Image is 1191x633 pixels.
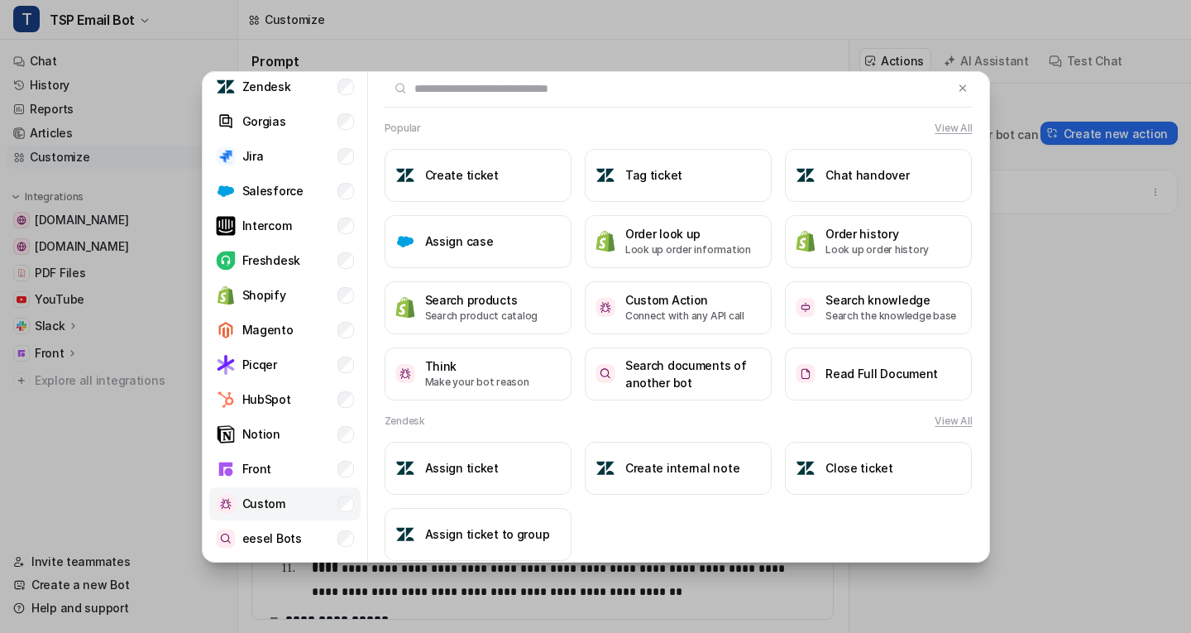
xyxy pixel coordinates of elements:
[796,298,816,317] img: Search knowledge
[242,78,291,95] p: Zendesk
[395,165,415,185] img: Create ticket
[595,364,615,383] img: Search documents of another bot
[385,121,421,136] h2: Popular
[625,357,761,391] h3: Search documents of another bot
[425,459,499,477] h3: Assign ticket
[585,442,772,495] button: Create internal noteCreate internal note
[585,348,772,400] button: Search documents of another botSearch documents of another bot
[595,298,615,317] img: Custom Action
[785,442,972,495] button: Close ticketClose ticket
[242,252,300,269] p: Freshdesk
[785,281,972,334] button: Search knowledgeSearch knowledgeSearch the knowledge base
[242,356,277,373] p: Picqer
[242,425,280,443] p: Notion
[625,291,744,309] h3: Custom Action
[425,291,538,309] h3: Search products
[595,165,615,185] img: Tag ticket
[825,242,929,257] p: Look up order history
[935,414,972,429] button: View All
[625,459,739,477] h3: Create internal note
[242,182,304,199] p: Salesforce
[242,495,285,512] p: Custom
[385,149,572,202] button: Create ticketCreate ticket
[825,225,929,242] h3: Order history
[796,165,816,185] img: Chat handover
[395,296,415,319] img: Search products
[242,530,302,547] p: eesel Bots
[785,215,972,268] button: Order historyOrder historyLook up order history
[796,458,816,478] img: Close ticket
[385,215,572,268] button: Assign caseAssign case
[425,375,529,390] p: Make your bot reason
[625,166,682,184] h3: Tag ticket
[585,281,772,334] button: Custom ActionCustom ActionConnect with any API call
[242,460,272,477] p: Front
[595,230,615,252] img: Order look up
[395,525,415,544] img: Assign ticket to group
[796,364,816,383] img: Read Full Document
[385,442,572,495] button: Assign ticketAssign ticket
[385,508,572,561] button: Assign ticket to groupAssign ticket to group
[425,166,499,184] h3: Create ticket
[785,348,972,400] button: Read Full DocumentRead Full Document
[242,217,292,234] p: Intercom
[796,230,816,252] img: Order history
[425,309,538,324] p: Search product catalog
[242,113,286,130] p: Gorgias
[395,458,415,478] img: Assign ticket
[242,147,264,165] p: Jira
[385,281,572,334] button: Search productsSearch productsSearch product catalog
[825,459,893,477] h3: Close ticket
[935,121,972,136] button: View All
[385,348,572,400] button: ThinkThinkMake your bot reason
[425,233,494,250] h3: Assign case
[385,414,425,429] h2: Zendesk
[585,149,772,202] button: Tag ticketTag ticket
[425,357,529,375] h3: Think
[625,309,744,324] p: Connect with any API call
[242,321,294,338] p: Magento
[825,365,938,382] h3: Read Full Document
[825,166,909,184] h3: Chat handover
[785,149,972,202] button: Chat handoverChat handover
[595,458,615,478] img: Create internal note
[825,291,956,309] h3: Search knowledge
[425,525,550,543] h3: Assign ticket to group
[242,391,291,408] p: HubSpot
[585,215,772,268] button: Order look upOrder look upLook up order information
[242,286,286,304] p: Shopify
[395,232,415,252] img: Assign case
[625,225,751,242] h3: Order look up
[395,364,415,383] img: Think
[625,242,751,257] p: Look up order information
[825,309,956,324] p: Search the knowledge base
